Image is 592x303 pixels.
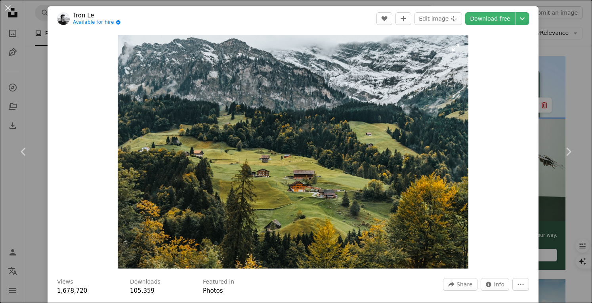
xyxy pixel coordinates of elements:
a: Photos [203,287,223,294]
h3: Downloads [130,278,160,286]
button: Add to Collection [395,12,411,25]
h3: Views [57,278,73,286]
a: Next [544,114,592,190]
img: aerial photography of houses on green hill [118,35,468,269]
h3: Featured in [203,278,234,286]
button: Edit image [414,12,462,25]
button: More Actions [512,278,529,291]
a: Download free [465,12,515,25]
img: Go to Tron Le's profile [57,12,70,25]
button: Like [376,12,392,25]
a: Tron Le [73,11,121,19]
button: Choose download size [516,12,529,25]
a: Available for hire [73,19,121,26]
span: Info [494,278,505,290]
button: Zoom in on this image [118,35,468,269]
span: 105,359 [130,287,155,294]
button: Stats about this image [481,278,510,291]
button: Share this image [443,278,477,291]
span: Share [456,278,472,290]
span: 1,678,720 [57,287,87,294]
